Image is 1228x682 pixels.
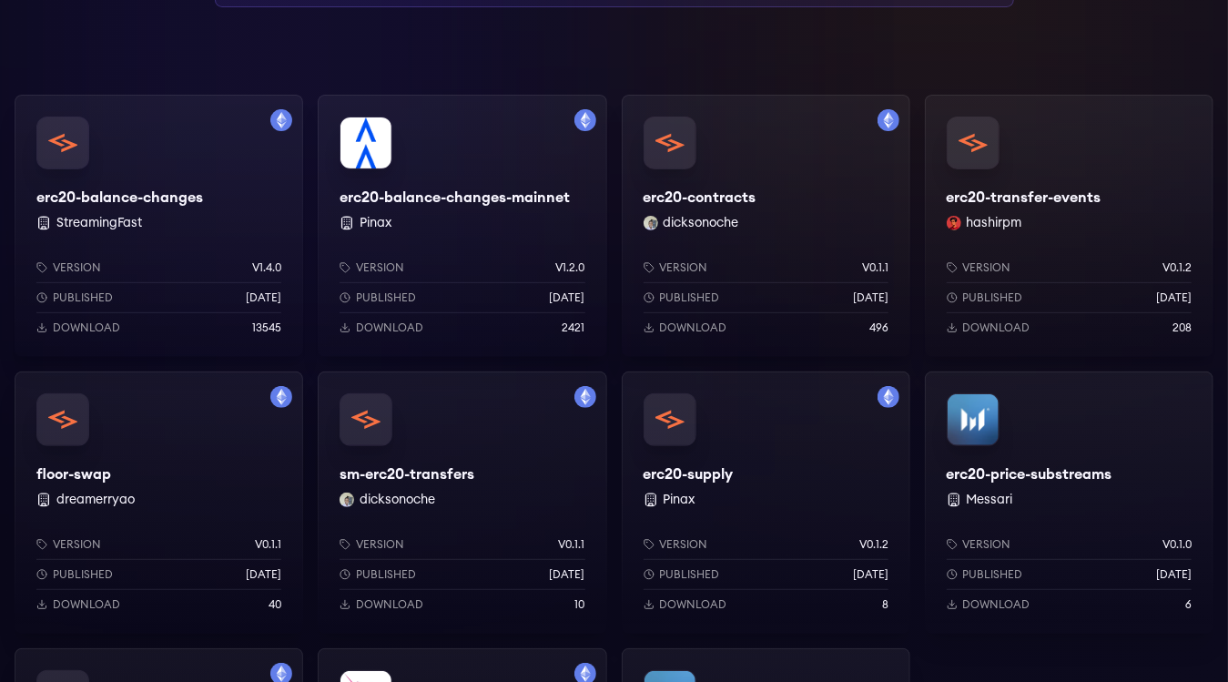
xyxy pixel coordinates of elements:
p: Version [963,537,1011,552]
p: [DATE] [1156,567,1192,582]
a: Filter by mainnet networksm-erc20-transferssm-erc20-transfersdicksonoche dicksonocheVersionv0.1.1... [318,372,606,634]
button: hashirpm [967,214,1022,232]
img: Filter by mainnet network [878,109,899,131]
p: Version [53,537,101,552]
p: Download [963,321,1030,335]
p: [DATE] [550,567,585,582]
p: Download [356,597,423,612]
p: [DATE] [246,290,281,305]
p: 13545 [252,321,281,335]
a: Filter by mainnet networkerc20-contractserc20-contractsdicksonoche dicksonocheVersionv0.1.1Publis... [622,95,910,357]
p: Download [660,597,727,612]
p: [DATE] [246,567,281,582]
button: StreamingFast [56,214,142,232]
p: Published [660,567,720,582]
p: [DATE] [853,567,888,582]
p: Version [356,260,404,275]
button: dreamerryao [56,491,135,509]
p: Download [356,321,423,335]
img: Filter by mainnet network [270,386,292,408]
p: Published [53,290,113,305]
p: v0.1.0 [1162,537,1192,552]
button: dicksonoche [360,491,435,509]
p: 2421 [563,321,585,335]
p: [DATE] [1156,290,1192,305]
p: Version [356,537,404,552]
p: 40 [269,597,281,612]
p: v0.1.1 [559,537,585,552]
p: 10 [575,597,585,612]
img: Filter by mainnet network [574,386,596,408]
a: Filter by mainnet networkerc20-supplyerc20-supply PinaxVersionv0.1.2Published[DATE]Download8 [622,372,910,634]
p: v0.1.1 [862,260,888,275]
p: v0.1.1 [255,537,281,552]
p: Published [356,567,416,582]
p: Download [963,597,1030,612]
p: Version [660,260,708,275]
a: erc20-price-substreamserc20-price-substreams MessariVersionv0.1.0Published[DATE]Download6 [925,372,1213,634]
a: Filter by mainnet networkerc20-balance-changeserc20-balance-changes StreamingFastVersionv1.4.0Pub... [15,95,303,357]
p: v1.4.0 [252,260,281,275]
p: [DATE] [853,290,888,305]
p: Version [963,260,1011,275]
p: Download [53,597,120,612]
button: Messari [967,491,1013,509]
p: 496 [869,321,888,335]
a: erc20-transfer-eventserc20-transfer-eventshashirpm hashirpmVersionv0.1.2Published[DATE]Download208 [925,95,1213,357]
a: Filter by mainnet networkerc20-balance-changes-mainneterc20-balance-changes-mainnet PinaxVersionv... [318,95,606,357]
p: Published [356,290,416,305]
p: 6 [1185,597,1192,612]
img: Filter by mainnet network [878,386,899,408]
p: [DATE] [550,290,585,305]
p: v0.1.2 [1162,260,1192,275]
p: Download [660,321,727,335]
p: Published [963,290,1023,305]
a: Filter by mainnet networkfloor-swapfloor-swap dreamerryaoVersionv0.1.1Published[DATE]Download40 [15,372,303,634]
button: Pinax [664,491,695,509]
p: Published [53,567,113,582]
p: v1.2.0 [556,260,585,275]
p: Published [963,567,1023,582]
img: Filter by mainnet network [270,109,292,131]
button: Pinax [360,214,391,232]
img: Filter by mainnet network [574,109,596,131]
p: 8 [882,597,888,612]
p: Version [660,537,708,552]
p: Version [53,260,101,275]
p: 208 [1172,321,1192,335]
p: Published [660,290,720,305]
p: v0.1.2 [859,537,888,552]
p: Download [53,321,120,335]
button: dicksonoche [664,214,739,232]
